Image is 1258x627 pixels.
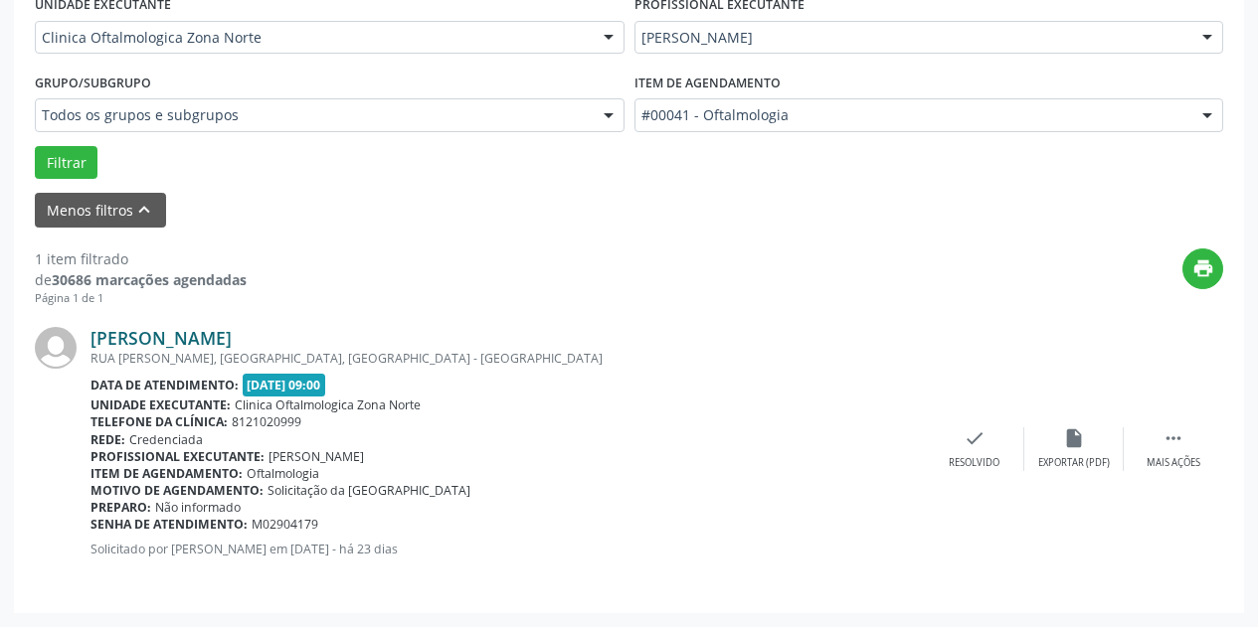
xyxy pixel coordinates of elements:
[1038,456,1110,470] div: Exportar (PDF)
[268,482,470,499] span: Solicitação da [GEOGRAPHIC_DATA]
[35,269,247,290] div: de
[155,499,241,516] span: Não informado
[243,374,326,396] span: [DATE] 09:00
[90,413,228,430] b: Telefone da clínica:
[35,68,151,98] label: Grupo/Subgrupo
[1147,456,1200,470] div: Mais ações
[90,350,925,367] div: RUA [PERSON_NAME], [GEOGRAPHIC_DATA], [GEOGRAPHIC_DATA] - [GEOGRAPHIC_DATA]
[133,199,155,221] i: keyboard_arrow_up
[90,431,125,448] b: Rede:
[90,499,151,516] b: Preparo:
[269,448,364,465] span: [PERSON_NAME]
[1063,427,1085,449] i: insert_drive_file
[35,193,166,228] button: Menos filtroskeyboard_arrow_up
[641,105,1183,125] span: #00041 - Oftalmologia
[1182,248,1223,289] button: print
[232,413,301,430] span: 8121020999
[90,327,232,349] a: [PERSON_NAME]
[641,28,1183,48] span: [PERSON_NAME]
[35,290,247,307] div: Página 1 de 1
[235,396,421,413] span: Clinica Oftalmologica Zona Norte
[634,68,781,98] label: Item de agendamento
[964,427,986,449] i: check
[1192,257,1214,279] i: print
[52,270,247,289] strong: 30686 marcações agendadas
[42,105,584,125] span: Todos os grupos e subgrupos
[949,456,999,470] div: Resolvido
[247,465,319,482] span: Oftalmologia
[90,396,231,413] b: Unidade executante:
[90,448,265,465] b: Profissional executante:
[90,541,925,557] p: Solicitado por [PERSON_NAME] em [DATE] - há 23 dias
[35,327,77,369] img: img
[129,431,203,448] span: Credenciada
[90,377,239,393] b: Data de atendimento:
[252,516,318,533] span: M02904179
[42,28,584,48] span: Clinica Oftalmologica Zona Norte
[35,248,247,269] div: 1 item filtrado
[90,516,248,533] b: Senha de atendimento:
[1163,427,1184,449] i: 
[35,146,97,180] button: Filtrar
[90,465,243,482] b: Item de agendamento:
[90,482,264,499] b: Motivo de agendamento:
